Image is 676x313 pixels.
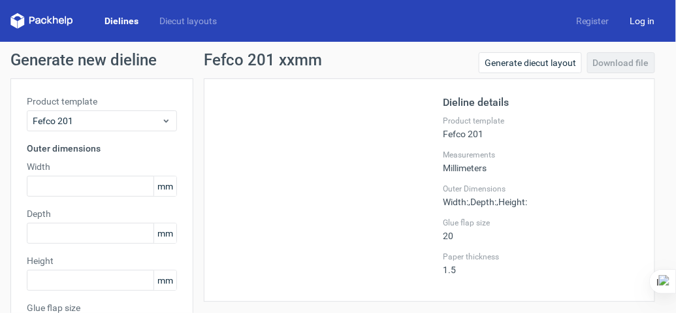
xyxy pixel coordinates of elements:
[443,150,639,173] div: Millimeters
[468,197,496,207] span: , Depth :
[443,218,639,228] label: Glue flap size
[153,271,176,290] span: mm
[443,252,639,275] div: 1.5
[443,197,468,207] span: Width :
[27,207,177,220] label: Depth
[94,14,149,27] a: Dielines
[443,116,639,126] label: Product template
[479,52,582,73] a: Generate diecut layout
[443,150,639,160] label: Measurements
[27,142,177,155] h3: Outer dimensions
[153,223,176,243] span: mm
[443,116,639,139] div: Fefco 201
[443,184,639,194] label: Outer Dimensions
[153,176,176,196] span: mm
[27,254,177,267] label: Height
[443,252,639,262] label: Paper thickness
[620,14,666,27] a: Log in
[204,52,322,68] h1: Fefco 201 xxmm
[443,218,639,241] div: 20
[496,197,527,207] span: , Height :
[10,52,666,68] h1: Generate new dieline
[443,95,639,110] h2: Dieline details
[27,95,177,108] label: Product template
[149,14,227,27] a: Diecut layouts
[27,160,177,173] label: Width
[33,114,161,127] span: Fefco 201
[566,14,620,27] a: Register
